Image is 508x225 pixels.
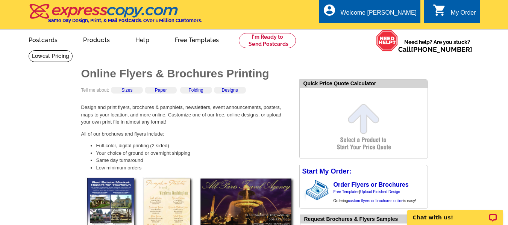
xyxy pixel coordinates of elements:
a: [PHONE_NUMBER] [411,45,472,53]
div: Start My Order: [300,165,428,178]
span: Call [398,45,472,53]
a: Free Templates [334,190,359,194]
li: Full-color, digital printing (2 sided) [96,142,292,149]
i: shopping_cart [433,3,446,17]
img: background image for brochures and flyers arrow [300,178,306,202]
img: stack of brochures with custom content [306,178,332,202]
a: custom flyers or brochures online [348,199,403,203]
img: help [376,30,398,51]
h4: Same Day Design, Print, & Mail Postcards. Over 1 Million Customers. [48,18,202,23]
li: Same day turnaround [96,157,292,164]
a: Folding [188,88,203,93]
a: shopping_cart My Order [433,8,476,18]
a: Products [71,30,122,48]
h1: Online Flyers & Brochures Printing [81,68,292,79]
a: Designs [221,88,238,93]
p: Design and print flyers, brochures & pamphlets, newsletters, event announcements, posters, maps t... [81,104,292,126]
span: Need help? Are you stuck? [398,38,476,53]
div: My Order [451,9,476,20]
a: Upload Finished Design [360,190,400,194]
li: Your choice of ground or overnight shipping [96,149,292,157]
a: Paper [155,88,167,93]
div: Quick Price Quote Calculator [300,80,428,88]
p: All of our brochures and flyers include: [81,130,292,138]
span: | Ordering is easy! [334,190,416,203]
li: Low minimum orders [96,164,292,172]
a: Help [123,30,161,48]
a: Order Flyers or Brochures [334,181,409,188]
iframe: LiveChat chat widget [402,201,508,225]
div: Welcome [PERSON_NAME] [341,9,417,20]
i: account_circle [323,3,336,17]
div: Want to know how your brochure printing will look before you order it? Check our work. [304,215,427,223]
div: Tell me about: [81,87,292,99]
a: Sizes [121,88,132,93]
a: Free Templates [163,30,231,48]
a: Same Day Design, Print, & Mail Postcards. Over 1 Million Customers. [29,9,202,23]
a: Postcards [17,30,70,48]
